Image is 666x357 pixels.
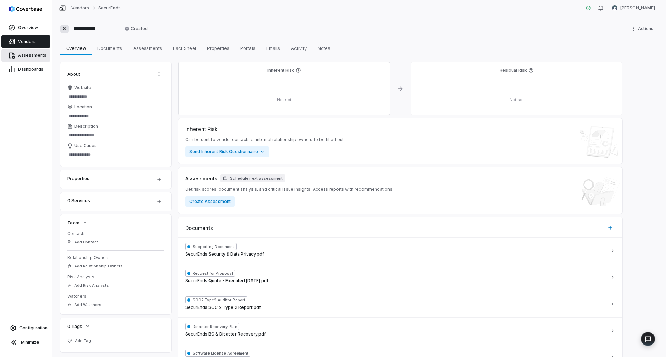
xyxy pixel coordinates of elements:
[185,350,250,357] span: Software License Agreement
[1,35,50,48] a: Vendors
[178,264,622,291] button: Request for ProposalSecurEnds Quote - Executed [DATE].pdf
[238,44,258,53] span: Portals
[185,146,269,157] button: Send Inherent Risk Questionnaire
[71,5,89,11] a: Vendors
[19,325,48,331] span: Configuration
[18,53,46,58] span: Assessments
[67,131,164,140] textarea: Description
[185,196,235,207] button: Create Assessment
[1,63,50,75] a: Dashboards
[185,175,217,182] span: Assessments
[67,111,164,121] input: Location
[65,236,100,248] button: Add Contact
[178,238,622,264] button: Supporting DocumentSecurEnds Security & Data Privacy.pdf
[185,187,392,192] span: Get risk scores, document analysis, and critical issue insights. Access reports with recommendations
[185,251,264,257] span: SecurEnds Security & Data Privacy.pdf
[63,44,89,53] span: Overview
[67,255,164,260] dt: Relationship Owners
[230,176,283,181] span: Schedule next assessment
[65,334,93,347] button: Add Tag
[264,44,283,53] span: Emails
[65,320,93,332] button: 0 Tags
[185,296,247,303] span: SOC2 Type2 Auditor Report
[184,97,384,102] p: Not set
[74,124,98,129] span: Description
[185,323,239,330] span: Disaster Recovery Plan
[67,92,164,101] input: Website
[185,331,266,337] span: SecurEnds BC & Disaster Recovery.pdf
[612,5,617,11] img: Bryan Perkola avatar
[499,68,527,73] h4: Residual Risk
[267,68,294,73] h4: Inherent Risk
[3,322,49,334] a: Configuration
[67,274,164,280] dt: Risk Analysts
[170,44,199,53] span: Fact Sheet
[1,49,50,62] a: Assessments
[75,338,91,343] span: Add Tag
[18,39,36,44] span: Vendors
[95,44,125,53] span: Documents
[18,66,43,72] span: Dashboards
[67,150,164,160] textarea: Use Cases
[67,231,164,236] dt: Contacts
[74,283,109,288] span: Add Risk Analysts
[74,85,91,90] span: Website
[67,323,82,329] span: 0 Tags
[608,3,659,13] button: Bryan Perkola avatar[PERSON_NAME]
[130,44,165,53] span: Assessments
[178,317,622,344] button: Disaster Recovery PlanSecurEnds BC & Disaster Recovery.pdf
[185,270,235,277] span: Request for Proposal
[67,71,80,77] span: About
[280,86,288,96] span: —
[629,24,658,34] button: More actions
[288,44,309,53] span: Activity
[185,305,261,310] span: SecurEnds SOC 2 Type 2 Report.pdf
[74,104,92,110] span: Location
[74,143,97,149] span: Use Cases
[178,291,622,317] button: SOC2 Type2 Auditor ReportSecurEnds SOC 2 Type 2 Report.pdf
[620,5,655,11] span: [PERSON_NAME]
[185,243,237,250] span: Supporting Document
[204,44,232,53] span: Properties
[3,336,49,349] button: Minimize
[21,340,39,345] span: Minimize
[9,6,42,12] img: Coverbase logo
[1,21,50,34] a: Overview
[512,86,521,96] span: —
[153,69,164,79] button: Actions
[185,278,268,284] span: SecurEnds Quote - Executed [DATE].pdf
[67,220,79,226] span: Team
[220,174,285,182] button: Schedule next assessment
[125,26,148,32] span: Created
[98,5,120,11] a: SecurEnds
[185,224,213,232] span: Documents
[65,216,90,229] button: Team
[416,97,617,102] p: Not set
[185,125,217,133] span: Inherent Risk
[74,302,101,307] span: Add Watchers
[67,294,164,299] dt: Watchers
[315,44,333,53] span: Notes
[18,25,38,30] span: Overview
[74,264,123,269] span: Add Relationship Owners
[185,137,344,142] span: Can be sent to vendor contacts or internal relationship owners to be filled out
